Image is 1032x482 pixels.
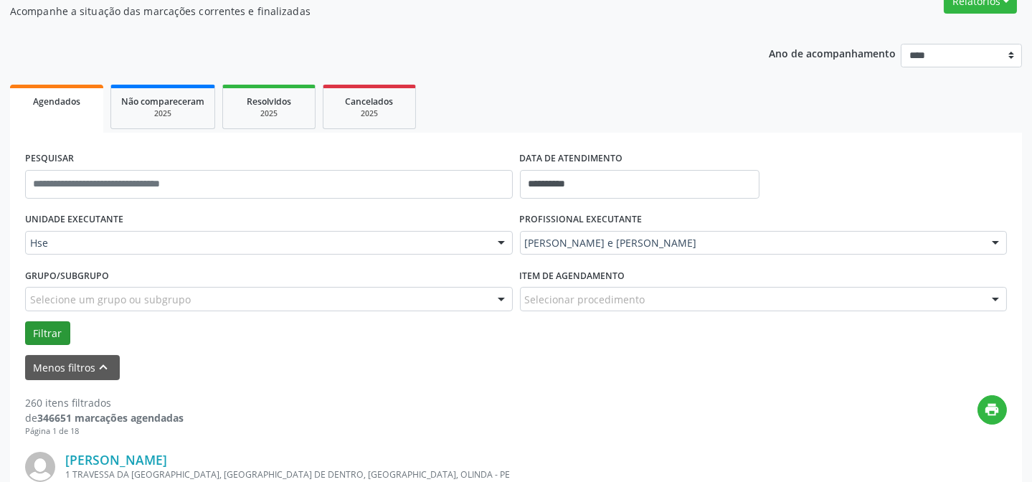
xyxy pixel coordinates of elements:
[25,410,184,425] div: de
[33,95,80,108] span: Agendados
[30,236,483,250] span: Hse
[65,468,792,481] div: 1 TRAVESSA DA [GEOGRAPHIC_DATA], [GEOGRAPHIC_DATA] DE DENTRO, [GEOGRAPHIC_DATA], OLINDA - PE
[10,4,719,19] p: Acompanhe a situação das marcações correntes e finalizadas
[769,44,896,62] p: Ano de acompanhamento
[247,95,291,108] span: Resolvidos
[25,265,109,287] label: Grupo/Subgrupo
[121,95,204,108] span: Não compareceram
[520,148,623,170] label: DATA DE ATENDIMENTO
[520,265,625,287] label: Item de agendamento
[96,359,112,375] i: keyboard_arrow_up
[520,209,643,231] label: PROFISSIONAL EXECUTANTE
[25,148,74,170] label: PESQUISAR
[346,95,394,108] span: Cancelados
[977,395,1007,425] button: print
[25,395,184,410] div: 260 itens filtrados
[25,209,123,231] label: UNIDADE EXECUTANTE
[233,108,305,119] div: 2025
[121,108,204,119] div: 2025
[25,425,184,438] div: Página 1 de 18
[37,411,184,425] strong: 346651 marcações agendadas
[333,108,405,119] div: 2025
[30,292,191,307] span: Selecione um grupo ou subgrupo
[25,452,55,482] img: img
[985,402,1000,417] i: print
[25,355,120,380] button: Menos filtroskeyboard_arrow_up
[65,452,167,468] a: [PERSON_NAME]
[525,236,978,250] span: [PERSON_NAME] e [PERSON_NAME]
[25,321,70,346] button: Filtrar
[525,292,645,307] span: Selecionar procedimento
